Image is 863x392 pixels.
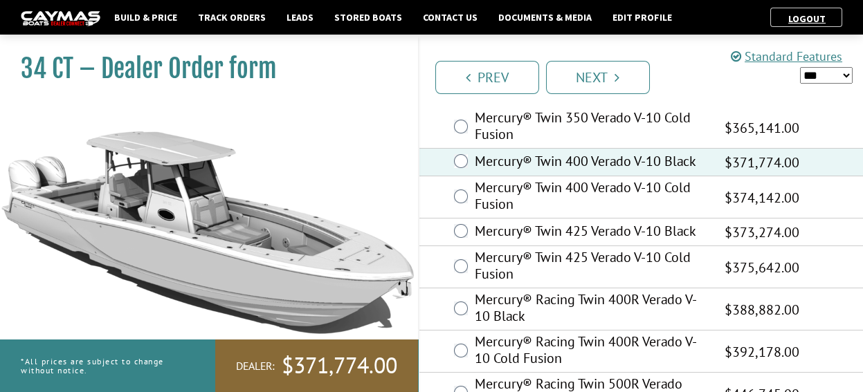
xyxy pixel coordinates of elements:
[725,257,799,278] span: $375,642.00
[781,12,833,25] a: Logout
[280,8,320,26] a: Leads
[475,223,708,243] label: Mercury® Twin 425 Verado V-10 Black
[236,359,275,373] span: Dealer:
[725,342,799,362] span: $392,178.00
[21,53,383,84] h1: 34 CT – Dealer Order form
[475,153,708,173] label: Mercury® Twin 400 Verado V-10 Black
[21,11,100,26] img: caymas-dealer-connect-2ed40d3bc7270c1d8d7ffb4b79bf05adc795679939227970def78ec6f6c03838.gif
[475,179,708,216] label: Mercury® Twin 400 Verado V-10 Cold Fusion
[731,48,842,64] a: Standard Features
[475,249,708,286] label: Mercury® Twin 425 Verado V-10 Cold Fusion
[475,333,708,370] label: Mercury® Racing Twin 400R Verado V-10 Cold Fusion
[725,187,799,208] span: $374,142.00
[606,8,679,26] a: Edit Profile
[191,8,273,26] a: Track Orders
[725,152,799,173] span: $371,774.00
[107,8,184,26] a: Build & Price
[725,118,799,138] span: $365,141.00
[327,8,409,26] a: Stored Boats
[215,339,418,392] a: Dealer:$371,774.00
[475,291,708,328] label: Mercury® Racing Twin 400R Verado V-10 Black
[475,109,708,146] label: Mercury® Twin 350 Verado V-10 Cold Fusion
[21,350,184,382] p: *All prices are subject to change without notice.
[491,8,599,26] a: Documents & Media
[282,351,397,380] span: $371,774.00
[416,8,484,26] a: Contact Us
[725,299,799,320] span: $388,882.00
[546,61,650,94] a: Next
[435,61,539,94] a: Prev
[725,222,799,243] span: $373,274.00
